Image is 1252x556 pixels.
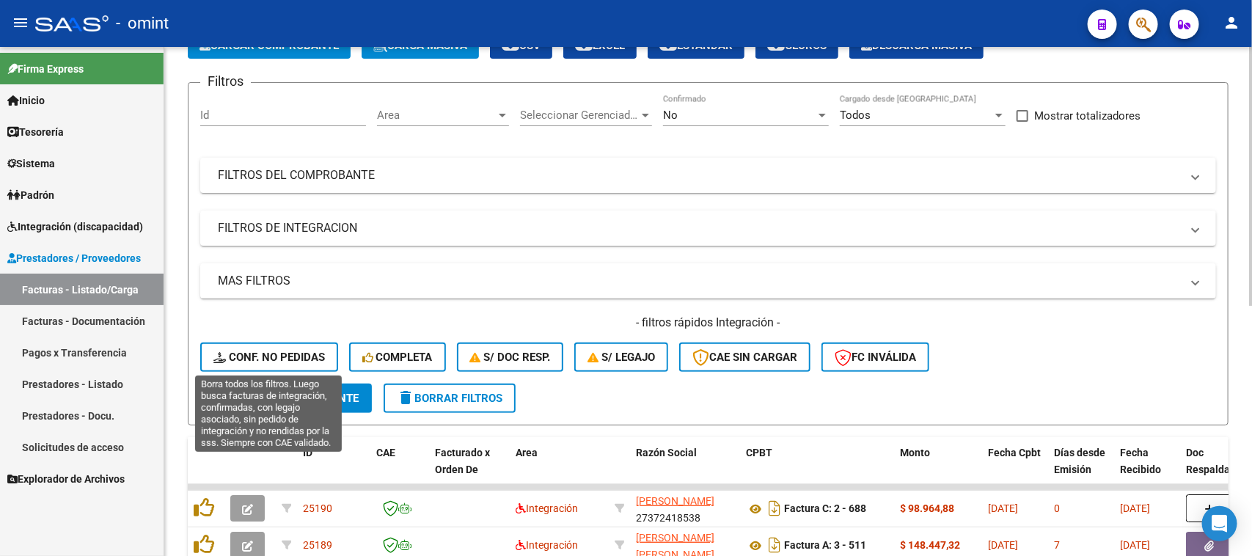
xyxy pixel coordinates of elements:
span: Todos [840,109,871,122]
span: No [663,109,678,122]
span: Fecha Recibido [1120,447,1161,475]
span: 25190 [303,502,332,514]
mat-expansion-panel-header: FILTROS DEL COMPROBANTE [200,158,1216,193]
button: Borrar Filtros [384,384,516,413]
span: FC Inválida [835,351,916,364]
strong: $ 98.964,88 [900,502,954,514]
span: [DATE] [988,539,1018,551]
span: Doc Respaldatoria [1186,447,1252,475]
span: CSV [502,39,541,52]
mat-panel-title: FILTROS DE INTEGRACION [218,220,1181,236]
mat-icon: menu [12,14,29,32]
mat-expansion-panel-header: MAS FILTROS [200,263,1216,299]
span: CAE SIN CARGAR [692,351,797,364]
button: S/ Doc Resp. [457,343,564,372]
datatable-header-cell: Fecha Cpbt [982,437,1048,502]
span: Tesorería [7,124,64,140]
span: Prestadores / Proveedores [7,250,141,266]
span: [PERSON_NAME] [636,495,714,507]
span: EXCEL [575,39,625,52]
button: FC Inválida [821,343,929,372]
span: [DATE] [1120,539,1150,551]
span: 0 [1054,502,1060,514]
h4: - filtros rápidos Integración - [200,315,1216,331]
span: Monto [900,447,930,458]
mat-panel-title: MAS FILTROS [218,273,1181,289]
mat-icon: person [1223,14,1240,32]
datatable-header-cell: ID [297,437,370,502]
span: 7 [1054,539,1060,551]
span: [DATE] [988,502,1018,514]
span: CPBT [746,447,772,458]
span: Padrón [7,187,54,203]
button: Conf. no pedidas [200,343,338,372]
span: Gecros [767,39,827,52]
button: S/ legajo [574,343,668,372]
strong: Factura C: 2 - 688 [784,503,866,515]
span: S/ Doc Resp. [470,351,551,364]
mat-icon: delete [397,389,414,406]
span: 25189 [303,539,332,551]
strong: Factura A: 3 - 511 [784,540,866,552]
span: Area [377,109,496,122]
span: [DATE] [1120,502,1150,514]
datatable-header-cell: Días desde Emisión [1048,437,1114,502]
span: Firma Express [7,61,84,77]
span: Conf. no pedidas [213,351,325,364]
span: Mostrar totalizadores [1034,107,1141,125]
mat-icon: search [213,389,231,406]
span: S/ legajo [587,351,655,364]
span: Razón Social [636,447,697,458]
datatable-header-cell: Facturado x Orden De [429,437,510,502]
button: Completa [349,343,446,372]
span: Estandar [659,39,733,52]
span: Integración (discapacidad) [7,219,143,235]
span: Inicio [7,92,45,109]
span: Días desde Emisión [1054,447,1105,475]
h3: Filtros [200,71,251,92]
div: Open Intercom Messenger [1202,506,1237,541]
span: Sistema [7,156,55,172]
span: Area [516,447,538,458]
span: - omint [116,7,169,40]
span: Fecha Cpbt [988,447,1041,458]
datatable-header-cell: Monto [894,437,982,502]
mat-panel-title: FILTROS DEL COMPROBANTE [218,167,1181,183]
span: CAE [376,447,395,458]
span: Explorador de Archivos [7,471,125,487]
span: Integración [516,539,578,551]
div: 27372418538 [636,493,734,524]
datatable-header-cell: Fecha Recibido [1114,437,1180,502]
i: Descargar documento [765,497,784,520]
datatable-header-cell: Area [510,437,609,502]
span: Buscar Comprobante [213,392,359,405]
datatable-header-cell: CPBT [740,437,894,502]
button: Buscar Comprobante [200,384,372,413]
button: CAE SIN CARGAR [679,343,810,372]
datatable-header-cell: Razón Social [630,437,740,502]
span: Completa [362,351,433,364]
span: Facturado x Orden De [435,447,490,475]
datatable-header-cell: CAE [370,437,429,502]
span: Borrar Filtros [397,392,502,405]
span: ID [303,447,312,458]
span: Integración [516,502,578,514]
mat-expansion-panel-header: FILTROS DE INTEGRACION [200,211,1216,246]
span: Seleccionar Gerenciador [520,109,639,122]
strong: $ 148.447,32 [900,539,960,551]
